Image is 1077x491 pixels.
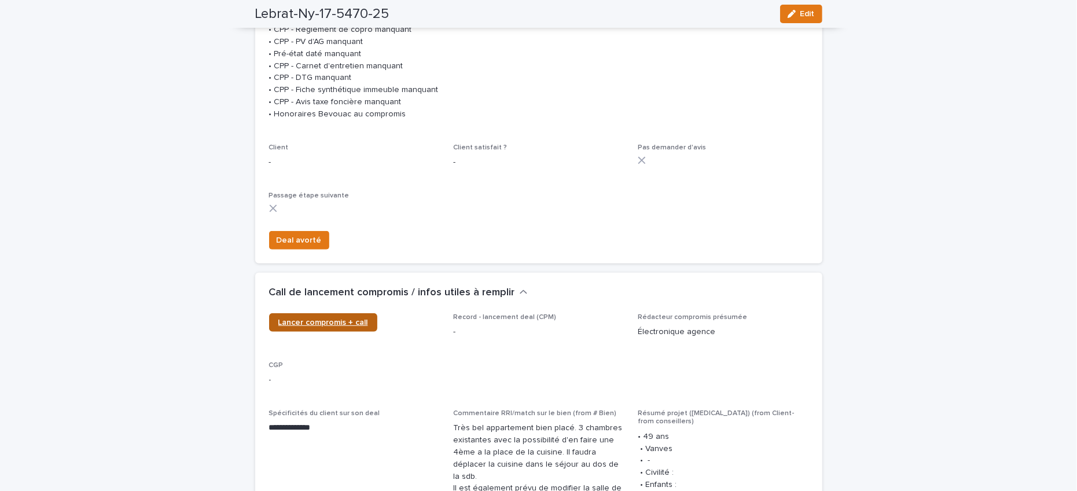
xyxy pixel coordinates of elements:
p: Électronique agence [638,326,808,338]
a: Lancer compromis + call [269,313,377,332]
span: Passage étape suivante [269,192,350,199]
button: Edit [780,5,822,23]
span: Client satisfait ? [453,144,507,151]
span: CGP [269,362,284,369]
span: Edit [800,10,815,18]
span: Pas demander d'avis [638,144,706,151]
div: - [269,156,440,168]
span: Commentaire RRI/match sur le bien (from # Bien) [453,410,616,417]
span: Spécificités du client sur son deal [269,410,380,417]
span: Client [269,144,289,151]
span: Résumé projet ([MEDICAL_DATA]) (from Client-from conseillers) [638,410,794,425]
h2: Lebrat-Ny-17-5470-25 [255,6,389,23]
button: Call de lancement compromis / infos utiles à remplir [269,287,528,299]
span: Record - lancement deal (CPM) [453,314,556,321]
span: Lancer compromis + call [278,318,368,327]
button: Deal avorté [269,231,329,250]
p: - [453,156,624,168]
span: Deal avorté [277,234,322,246]
p: - [269,374,808,386]
p: - [453,326,624,338]
span: Rédacteur compromis présumée [638,314,747,321]
h2: Call de lancement compromis / infos utiles à remplir [269,287,515,299]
